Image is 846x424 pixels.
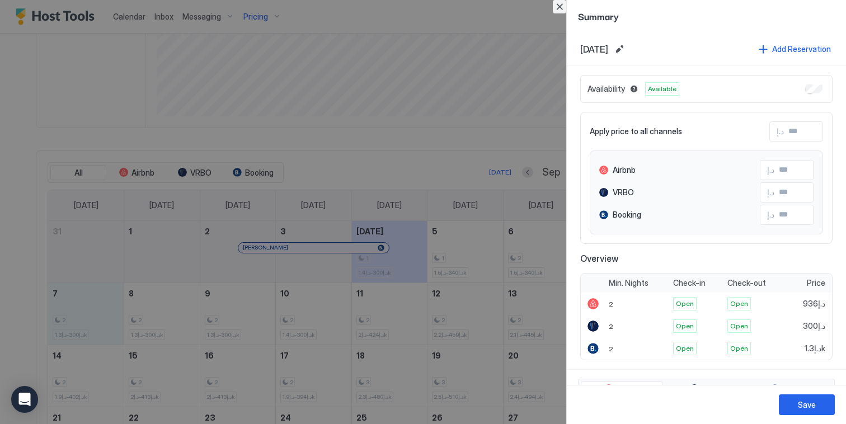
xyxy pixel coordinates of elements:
div: tab-group [578,379,835,400]
span: د.إ [777,126,784,136]
button: Airbnb [581,381,663,397]
span: Overview [580,253,833,264]
span: Check-in [673,278,706,288]
div: Open Intercom Messenger [11,386,38,413]
span: Airbnb [617,384,640,394]
span: Open [676,299,694,309]
span: د.إ [767,187,774,197]
span: د.إ300 [803,321,825,331]
button: Add Reservation [757,41,833,56]
span: VRBO [613,187,634,197]
span: Open [730,343,748,354]
div: Add Reservation [772,43,831,55]
span: د.إ1.3k [805,343,825,354]
span: Open [676,343,694,354]
button: Blocked dates override all pricing rules and remain unavailable until manually unblocked [627,82,641,96]
span: Summary [578,9,835,23]
button: Edit date range [613,43,626,56]
span: Booking [613,210,641,220]
div: Save [798,399,816,411]
span: د.إ [767,165,774,175]
span: 2 [609,300,613,308]
span: Booking [783,384,811,394]
button: VRBO [665,381,748,397]
span: VRBO [702,384,723,394]
span: Apply price to all channels [590,126,682,136]
span: د.إ936 [803,299,825,309]
button: Booking [750,381,832,397]
span: Open [676,321,694,331]
span: د.إ [767,210,774,220]
span: Check-out [727,278,766,288]
span: Airbnb [613,165,636,175]
span: Available [648,84,676,94]
span: Min. Nights [609,278,648,288]
span: Availability [587,84,625,94]
span: 2 [609,345,613,353]
span: Open [730,299,748,309]
span: Open [730,321,748,331]
button: Save [779,394,835,415]
span: [DATE] [580,44,608,55]
span: Price [807,278,825,288]
span: 2 [609,322,613,331]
